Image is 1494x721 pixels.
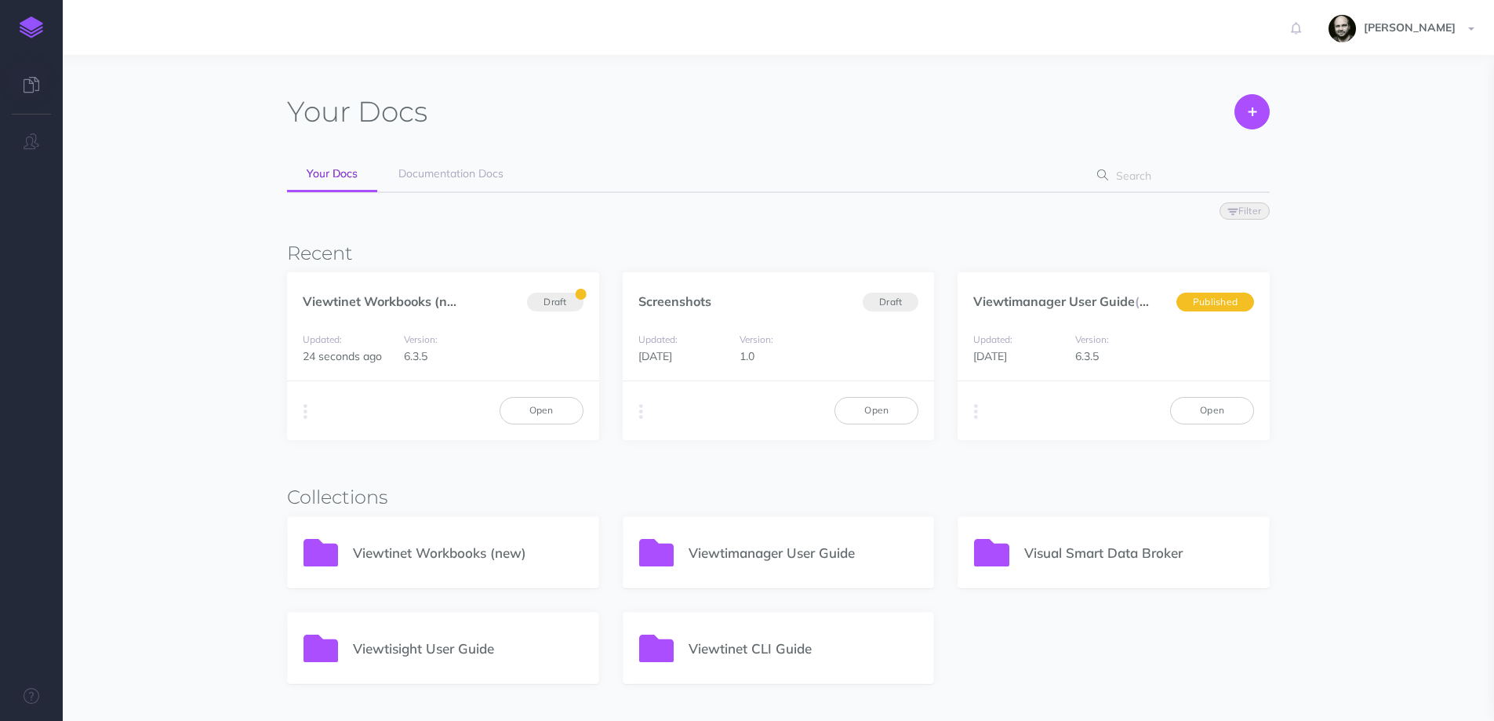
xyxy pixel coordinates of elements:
img: icon-folder.svg [304,539,339,566]
small: Version: [1075,333,1109,345]
span: Your Docs [307,166,358,180]
span: 1.0 [740,349,754,363]
i: More actions [639,401,643,423]
span: [DATE] [973,349,1007,363]
img: icon-folder.svg [974,539,1009,566]
small: Version: [740,333,773,345]
span: [PERSON_NAME] [1356,20,1463,35]
p: Viewtimanager User Guide [689,542,918,563]
span: (en) [1135,293,1159,309]
a: Screenshots [638,293,711,309]
span: 24 seconds ago [303,349,382,363]
a: Viewtinet Workbooks (n... [303,293,456,309]
span: 6.3.5 [404,349,427,363]
span: 6.3.5 [1075,349,1099,363]
img: icon-folder.svg [639,539,674,566]
button: Filter [1220,202,1270,220]
i: More actions [304,401,307,423]
span: [DATE] [638,349,672,363]
h1: Docs [287,94,427,129]
img: logo-mark.svg [20,16,43,38]
i: More actions [974,401,978,423]
p: Viewtinet CLI Guide [689,638,918,659]
p: Visual Smart Data Broker [1024,542,1254,563]
img: fYsxTL7xyiRwVNfLOwtv2ERfMyxBnxhkboQPdXU4.jpeg [1329,15,1356,42]
small: Updated: [638,333,678,345]
small: Updated: [973,333,1012,345]
a: Open [834,397,918,424]
p: Viewtisight User Guide [353,638,583,659]
input: Search [1111,162,1245,190]
h3: Collections [287,487,1270,508]
img: icon-folder.svg [639,635,674,662]
img: icon-folder.svg [304,635,339,662]
a: Open [500,397,583,424]
span: Your [287,94,351,129]
span: Documentation Docs [398,166,503,180]
a: Viewtimanager User Guide(en) [973,293,1159,309]
p: Viewtinet Workbooks (new) [353,542,583,563]
a: Documentation Docs [379,157,523,191]
small: Updated: [303,333,342,345]
a: Open [1170,397,1254,424]
small: Version: [404,333,438,345]
h3: Recent [287,243,1270,264]
a: Your Docs [287,157,377,192]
